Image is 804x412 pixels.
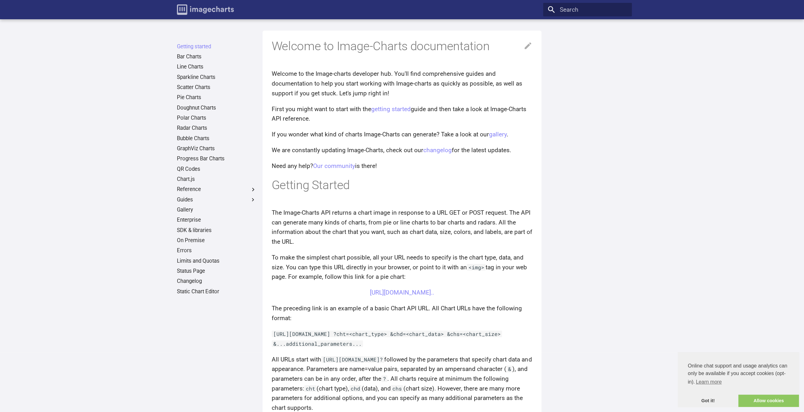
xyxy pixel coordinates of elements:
[177,176,257,183] a: Chart.js
[177,237,257,244] a: On Premise
[688,362,789,387] span: Online chat support and usage analytics can only be available if you accept cookies (opt-in).
[272,331,502,347] code: [URL][DOMAIN_NAME] ?cht=<chart_type> &chd=<chart_data> &chs=<chart_size> &...additional_parameter...
[313,162,355,170] a: Our community
[272,208,533,247] p: The Image-Charts API returns a chart image in response to a URL GET or POST request. The API can ...
[391,385,403,392] code: chs
[177,145,257,152] a: GraphViz Charts
[695,377,722,387] a: learn more about cookies
[177,217,257,224] a: Enterprise
[177,74,257,81] a: Sparkline Charts
[177,104,257,111] a: Doughnut Charts
[304,385,317,392] code: cht
[177,155,257,162] a: Progress Bar Charts
[177,166,257,173] a: QR Codes
[678,395,738,407] a: dismiss cookie message
[272,161,533,171] p: Need any help? is there!
[177,227,257,234] a: SDK & libraries
[177,258,257,265] a: Limits and Quotas
[177,125,257,132] a: Radar Charts
[177,186,257,193] label: Reference
[177,196,257,203] label: Guides
[177,43,257,50] a: Getting started
[177,278,257,285] a: Changelog
[177,247,257,254] a: Errors
[177,206,257,213] a: Gallery
[177,4,234,15] img: logo
[177,268,257,275] a: Status Page
[738,395,799,407] a: allow cookies
[272,38,533,54] h1: Welcome to Image-Charts documentation
[467,264,486,271] code: <img>
[543,3,632,16] input: Search
[370,289,434,296] a: [URL][DOMAIN_NAME]..
[321,356,384,363] code: [URL][DOMAIN_NAME]?
[272,130,533,140] p: If you wonder what kind of charts Image-Charts can generate? Take a look at our .
[272,177,533,193] h1: Getting Started
[678,352,799,407] div: cookieconsent
[272,146,533,155] p: We are constantly updating Image-Charts, check out our for the latest updates.
[177,135,257,142] a: Bubble Charts
[177,115,257,122] a: Polar Charts
[506,366,513,372] code: &
[489,131,507,138] a: gallery
[177,94,257,101] a: Pie Charts
[174,2,237,18] a: Image-Charts documentation
[272,104,533,124] p: First you might want to start with the guide and then take a look at Image-Charts API reference.
[349,385,362,392] code: chd
[272,304,533,323] p: The preceding link is an example of a basic Chart API URL. All Chart URLs have the following format:
[177,63,257,70] a: Line Charts
[371,105,411,113] a: getting started
[272,253,533,282] p: To make the simplest chart possible, all your URL needs to specify is the chart type, data, and s...
[177,53,257,60] a: Bar Charts
[423,146,452,154] a: changelog
[177,84,257,91] a: Scatter Charts
[177,288,257,295] a: Static Chart Editor
[381,375,388,382] code: ?
[272,69,533,98] p: Welcome to the Image-charts developer hub. You'll find comprehensive guides and documentation to ...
